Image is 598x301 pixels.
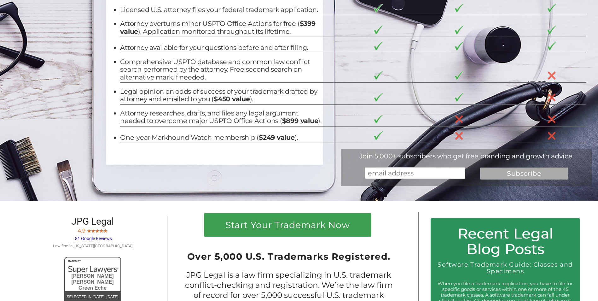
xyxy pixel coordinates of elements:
span: Over 5,000 U.S. Trademarks Registered. [187,251,391,262]
span: Law firm in [US_STATE][GEOGRAPHIC_DATA] [53,244,132,248]
b: $249 value [259,133,295,141]
img: checkmark-border-3.png [374,115,383,124]
span: 81 Google Reviews [75,236,112,241]
b: $899 value [282,117,318,125]
span: 4.9 [78,227,85,234]
img: checkmark-border-3.png [374,4,383,13]
img: checkmark-border-3.png [547,4,556,13]
img: checkmark-border-3.png [455,26,463,34]
img: X-30-3.png [455,115,463,124]
img: X-30-3.png [547,131,556,140]
li: Attorney overturns minor USPTO Office Actions for free ( ). Application monitored throughout its ... [120,20,322,35]
b: $450 value [214,95,250,103]
li: Comprehensive USPTO database and common law conflict search performed by the attorney. Free secon... [120,58,322,81]
img: X-30-3.png [455,131,463,140]
div: Join 5,000+ subscribers who get free branding and growth advice. [341,152,592,160]
li: Legal opinion on odds of success of your trademark drafted by attorney and emailed to you ( ). [120,88,322,103]
img: checkmark-border-3.png [455,71,463,80]
img: checkmark-border-3.png [455,93,463,102]
span: Recent Legal Blog Posts [457,225,554,257]
li: Licensed U.S. attorney files your federal trademark application. [120,6,322,14]
img: checkmark-border-3.png [547,42,556,50]
a: JPG Legal 4.9 81 Google Reviews Law firm in [US_STATE][GEOGRAPHIC_DATA] [53,220,132,249]
input: email address [365,167,465,179]
li: Attorney available for your questions before and after filing. [120,44,322,52]
img: checkmark-border-3.png [455,4,463,13]
img: Screen-Shot-2017-10-03-at-11.31.22-PM.jpg [103,228,107,233]
img: checkmark-border-3.png [374,71,383,80]
img: Screen-Shot-2017-10-03-at-11.31.22-PM.jpg [87,228,91,233]
img: X-30-3.png [547,115,556,124]
img: Screen-Shot-2017-10-03-at-11.31.22-PM.jpg [95,228,99,233]
input: Subscribe [480,168,568,180]
a: Software Trademark Guide: Classes and Specimens [438,261,573,275]
b: $399 value [120,20,315,35]
img: X-30-3.png [547,71,556,80]
li: Attorney researches, drafts, and files any legal argument needed to overcome major USPTO Office A... [120,109,322,125]
img: Screen-Shot-2017-10-03-at-11.31.22-PM.jpg [99,228,103,233]
h1: Start Your Trademark Now [210,221,365,233]
img: checkmark-border-3.png [547,26,556,34]
img: checkmark-border-3.png [374,26,383,34]
a: Start Your Trademark Now [204,213,371,237]
img: Screen-Shot-2017-10-03-at-11.31.22-PM.jpg [91,228,95,233]
span: JPG Legal [71,216,114,227]
img: X-30-3.png [547,93,556,102]
img: checkmark-border-3.png [374,93,383,102]
div: Selected in [DATE]–[DATE] [64,293,121,301]
li: One-year Markhound Watch membership ( ). [120,134,322,142]
div: [PERSON_NAME] [PERSON_NAME] Green Eche [64,273,121,291]
img: checkmark-border-3.png [455,42,463,50]
img: checkmark-border-3.png [374,131,383,140]
img: checkmark-border-3.png [374,42,383,50]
